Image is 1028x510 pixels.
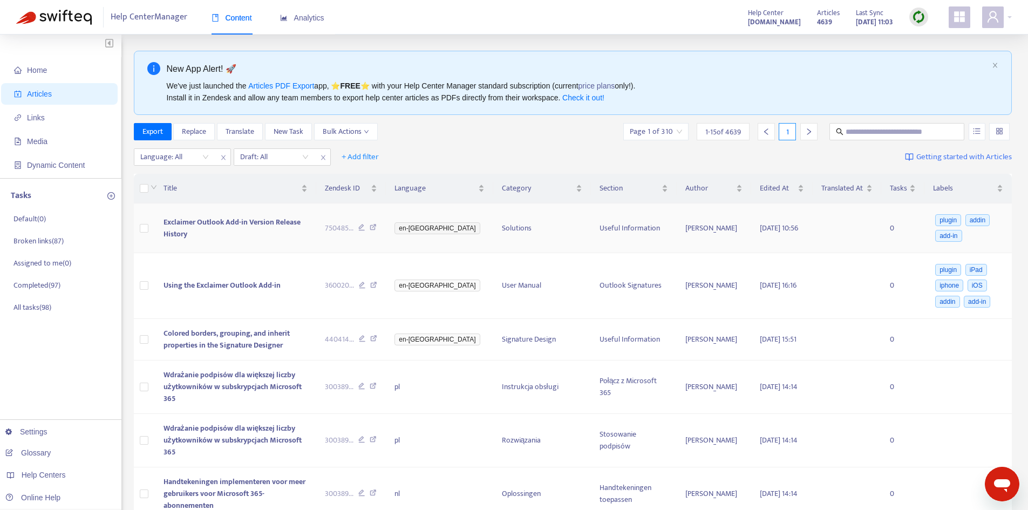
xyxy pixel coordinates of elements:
[935,214,961,226] span: plugin
[924,174,1012,203] th: Labels
[13,302,51,313] p: All tasks ( 98 )
[13,213,46,225] p: Default ( 0 )
[14,66,22,74] span: home
[562,93,604,102] a: Check it out!
[677,174,751,203] th: Author
[935,296,959,308] span: addin
[342,151,379,164] span: + Add filter
[881,319,924,361] td: 0
[386,174,493,203] th: Language
[763,128,770,135] span: left
[817,7,840,19] span: Articles
[986,10,999,23] span: user
[265,123,312,140] button: New Task
[164,422,302,458] span: Wdrażanie podpisów dla większej liczby użytkowników w subskrypcjach Microsoft 365
[677,414,751,467] td: [PERSON_NAME]
[394,182,475,194] span: Language
[677,319,751,361] td: [PERSON_NAME]
[386,361,493,414] td: pl
[325,334,354,345] span: 440414 ...
[591,174,677,203] th: Section
[134,123,172,140] button: Export
[493,174,591,203] th: Category
[142,126,163,138] span: Export
[5,427,47,436] a: Settings
[965,264,987,276] span: iPad
[881,253,924,319] td: 0
[760,333,796,345] span: [DATE] 15:51
[677,203,751,253] td: [PERSON_NAME]
[164,327,290,351] span: Colored borders, grouping, and inherit properties in the Signature Designer
[965,214,990,226] span: addin
[935,230,962,242] span: add-in
[502,182,574,194] span: Category
[935,280,963,291] span: iphone
[16,10,92,25] img: Swifteq
[836,128,843,135] span: search
[164,216,301,240] span: Exclaimer Outlook Add-in Version Release History
[493,203,591,253] td: Solutions
[27,66,47,74] span: Home
[164,369,302,405] span: Wdrażanie podpisów dla większej liczby użytkowników w subskrypcjach Microsoft 365
[881,414,924,467] td: 0
[13,257,71,269] p: Assigned to me ( 0 )
[27,137,47,146] span: Media
[760,222,798,234] span: [DATE] 10:56
[5,448,51,457] a: Glossary
[22,471,66,479] span: Help Centers
[591,203,677,253] td: Useful Information
[280,13,324,22] span: Analytics
[685,182,734,194] span: Author
[856,16,893,28] strong: [DATE] 11:03
[217,123,263,140] button: Translate
[325,381,353,393] span: 300389 ...
[27,161,85,169] span: Dynamic Content
[821,182,864,194] span: Translated At
[933,182,995,194] span: Labels
[323,126,369,138] span: Bulk Actions
[111,7,187,28] span: Help Center Manager
[13,280,60,291] p: Completed ( 97 )
[226,126,254,138] span: Translate
[493,414,591,467] td: Rozwiązania
[591,414,677,467] td: Stosowanie podpisów
[760,279,796,291] span: [DATE] 16:16
[760,182,795,194] span: Edited At
[985,467,1019,501] iframe: Button to launch messaging window
[881,361,924,414] td: 0
[916,151,1012,164] span: Getting started with Articles
[813,174,881,203] th: Translated At
[325,222,353,234] span: 750485 ...
[493,319,591,361] td: Signature Design
[493,361,591,414] td: Instrukcja obsługi
[316,151,330,164] span: close
[805,128,813,135] span: right
[151,184,157,191] span: down
[748,7,784,19] span: Help Center
[164,279,281,291] span: Using the Exclaimer Outlook Add-in
[964,296,990,308] span: add-in
[164,182,299,194] span: Title
[212,13,252,22] span: Content
[973,127,981,135] span: unordered-list
[968,280,987,291] span: iOS
[340,81,360,90] b: FREE
[280,14,288,22] span: area-chart
[14,138,22,145] span: file-image
[314,123,378,140] button: Bulk Actionsdown
[748,16,801,28] strong: [DOMAIN_NAME]
[27,113,45,122] span: Links
[912,10,925,24] img: sync.dc5367851b00ba804db3.png
[182,126,206,138] span: Replace
[333,148,387,166] button: + Add filter
[147,62,160,75] span: info-circle
[173,123,215,140] button: Replace
[890,182,907,194] span: Tasks
[216,151,230,164] span: close
[905,148,1012,166] a: Getting started with Articles
[591,319,677,361] td: Useful Information
[992,62,998,69] button: close
[856,7,883,19] span: Last Sync
[167,62,988,76] div: New App Alert! 🚀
